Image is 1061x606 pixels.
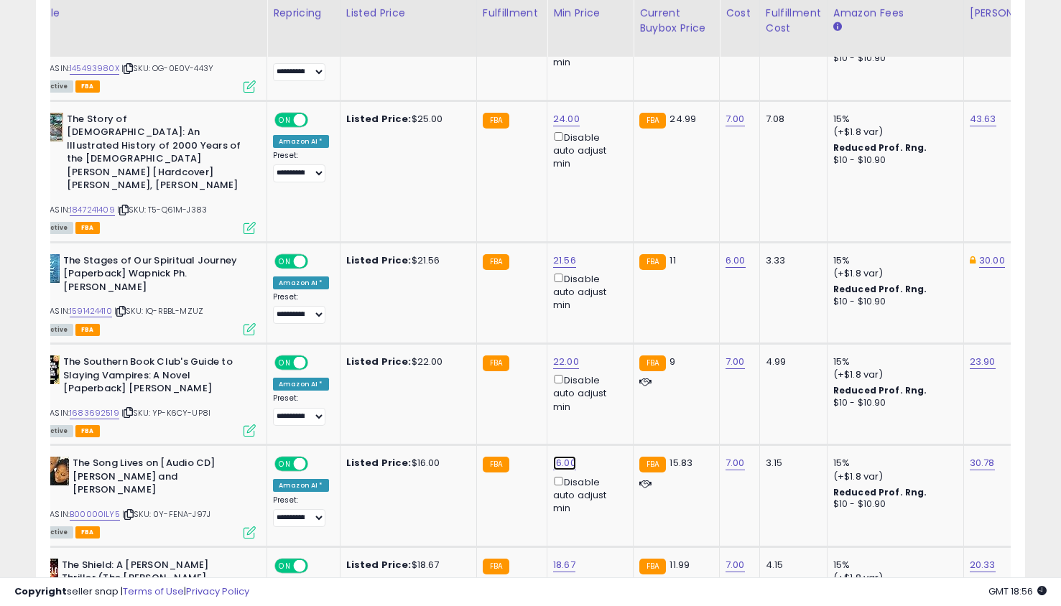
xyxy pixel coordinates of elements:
[186,584,249,598] a: Privacy Policy
[970,112,996,126] a: 43.63
[273,135,329,148] div: Amazon AI *
[121,407,210,419] span: | SKU: YP-K6CY-UP8I
[670,253,675,267] span: 11
[346,457,465,470] div: $16.00
[670,112,696,126] span: 24.99
[833,154,953,167] div: $10 - $10.90
[273,479,329,492] div: Amazon AI *
[553,129,622,171] div: Disable auto adjust min
[273,276,329,289] div: Amazon AI *
[122,508,210,520] span: | SKU: 0Y-FENA-J97J
[346,254,465,267] div: $21.56
[276,559,294,572] span: ON
[726,456,745,470] a: 7.00
[346,113,465,126] div: $25.00
[346,112,412,126] b: Listed Price:
[833,113,953,126] div: 15%
[483,113,509,129] small: FBA
[306,357,329,369] span: OFF
[766,559,816,572] div: 4.15
[553,6,627,21] div: Min Price
[40,526,73,539] span: All listings currently available for purchase on Amazon
[726,112,745,126] a: 7.00
[75,222,100,234] span: FBA
[670,355,675,368] span: 9
[63,355,238,399] b: The Southern Book Club's Guide to Slaying Vampires: A Novel [Paperback] [PERSON_NAME]
[306,113,329,126] span: OFF
[970,6,1055,21] div: [PERSON_NAME]
[14,585,249,599] div: seller snap | |
[970,558,996,572] a: 20.33
[273,378,329,391] div: Amazon AI *
[553,456,576,470] a: 16.00
[833,397,953,409] div: $10 - $10.90
[63,254,238,298] b: The Stages of Our Spiritual Journey [Paperback] Wapnick Ph.[PERSON_NAME]
[70,62,119,75] a: 145493980X
[766,6,821,36] div: Fulfillment Cost
[346,355,465,368] div: $22.00
[70,204,115,216] a: 1847241409
[40,254,60,283] img: 41IDNERZE2L._SL40_.jpg
[726,355,745,369] a: 7.00
[346,559,465,572] div: $18.67
[833,368,953,381] div: (+$1.8 var)
[273,49,329,81] div: Preset:
[40,324,73,336] span: All listings currently available for purchase on Amazon
[75,526,100,539] span: FBA
[67,113,241,196] b: The Story of [DEMOGRAPHIC_DATA]: An Illustrated History of 2000 Years of the [DEMOGRAPHIC_DATA][P...
[483,254,509,270] small: FBA
[833,384,927,396] b: Reduced Prof. Rng.
[273,495,329,528] div: Preset:
[276,113,294,126] span: ON
[766,113,816,126] div: 7.08
[114,305,203,317] span: | SKU: IQ-RBBL-MZUZ
[833,470,953,483] div: (+$1.8 var)
[276,255,294,267] span: ON
[726,558,745,572] a: 7.00
[70,407,119,419] a: 1683692519
[639,457,666,472] small: FBA
[40,80,73,93] span: All listings currently available for purchase on Amazon
[273,393,329,426] div: Preset:
[483,355,509,371] small: FBA
[73,457,247,500] b: The Song Lives on [Audio CD] [PERSON_NAME] and [PERSON_NAME]
[970,355,996,369] a: 23.90
[833,498,953,511] div: $10 - $10.90
[40,425,73,437] span: All listings currently available for purchase on Amazon
[75,324,100,336] span: FBA
[639,355,666,371] small: FBA
[833,254,953,267] div: 15%
[670,558,690,572] span: 11.99
[639,6,713,36] div: Current Buybox Price
[726,6,754,21] div: Cost
[483,559,509,574] small: FBA
[40,355,60,384] img: 41KUDckTzhL._SL40_.jpg
[70,508,120,521] a: B00000ILY5
[553,558,575,572] a: 18.67
[766,254,816,267] div: 3.33
[483,6,541,21] div: Fulfillment
[273,292,329,325] div: Preset:
[553,253,576,268] a: 21.56
[276,458,294,470] span: ON
[979,253,1005,268] a: 30.00
[276,357,294,369] span: ON
[75,80,100,93] span: FBA
[121,62,213,74] span: | SKU: OG-0E0V-443Y
[123,584,184,598] a: Terms of Use
[40,113,63,141] img: 51CfxjxUcGS._SL40_.jpg
[553,474,622,516] div: Disable auto adjust min
[553,112,580,126] a: 24.00
[988,584,1047,598] span: 2025-09-16 18:56 GMT
[766,355,816,368] div: 4.99
[833,457,953,470] div: 15%
[70,305,112,317] a: 1591424410
[639,113,666,129] small: FBA
[346,456,412,470] b: Listed Price:
[670,456,692,470] span: 15.83
[833,52,953,65] div: $10 - $10.90
[833,267,953,280] div: (+$1.8 var)
[346,6,471,21] div: Listed Price
[306,255,329,267] span: OFF
[14,584,67,598] strong: Copyright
